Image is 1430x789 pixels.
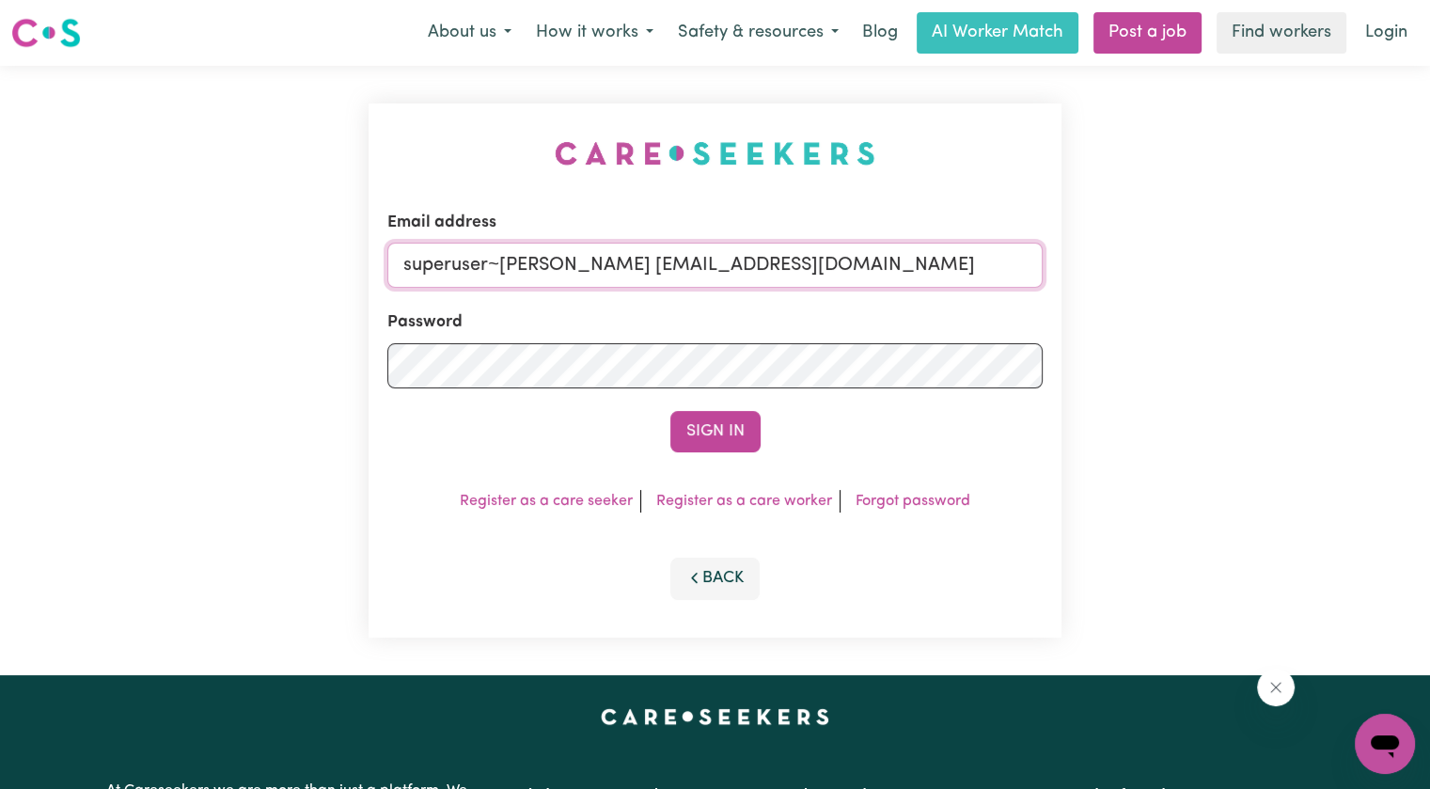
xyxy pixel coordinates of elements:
a: Careseekers home page [601,709,829,724]
button: Sign In [670,411,761,452]
button: How it works [524,13,666,53]
label: Email address [387,211,496,235]
a: AI Worker Match [917,12,1078,54]
iframe: Button to launch messaging window [1355,714,1415,774]
input: Email address [387,243,1043,288]
a: Careseekers logo [11,11,81,55]
iframe: Close message [1257,669,1295,706]
label: Password [387,310,463,335]
button: Back [670,558,761,599]
button: About us [416,13,524,53]
a: Forgot password [856,494,970,509]
a: Register as a care seeker [460,494,633,509]
button: Safety & resources [666,13,851,53]
a: Post a job [1093,12,1202,54]
a: Find workers [1217,12,1346,54]
span: Need any help? [11,13,114,28]
a: Blog [851,12,909,54]
a: Login [1354,12,1419,54]
img: Careseekers logo [11,16,81,50]
a: Register as a care worker [656,494,832,509]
